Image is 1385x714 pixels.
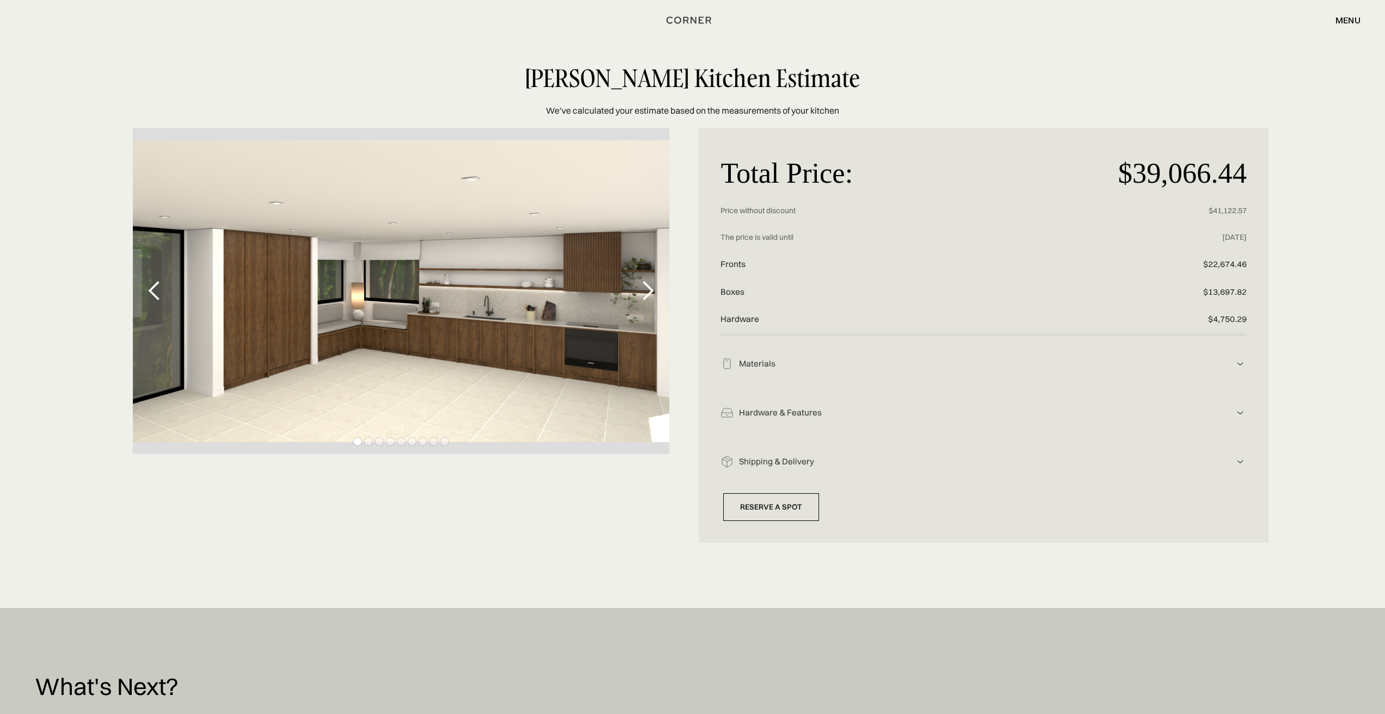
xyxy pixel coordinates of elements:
div: Show slide 9 of 9 [441,438,448,445]
div: Show slide 4 of 9 [386,438,394,445]
div: [PERSON_NAME] Kitchen Estimate [349,65,1036,91]
div: previous slide [133,128,176,454]
p: Fronts [721,251,1071,278]
div: Show slide 5 of 9 [397,438,405,445]
p: Total Price: [721,150,1071,197]
p: [DATE] [1072,224,1247,251]
div: Show slide 6 of 9 [408,438,416,445]
p: Price without discount [721,197,1071,224]
p: $41,122.57 [1072,197,1247,224]
a: Reserve a Spot [723,493,819,521]
p: $39,066.44 [1072,150,1247,197]
p: $13,697.82 [1072,278,1247,306]
a: home [639,13,746,27]
div: menu [1325,11,1361,29]
p: $22,674.46 [1072,251,1247,278]
h1: What's Next? [35,673,178,699]
div: Shipping & Delivery [734,456,1233,468]
div: Show slide 7 of 9 [419,438,427,445]
div: Show slide 2 of 9 [365,438,372,445]
div: next slide [626,128,669,454]
div: Show slide 8 of 9 [430,438,438,445]
div: menu [1335,16,1361,24]
p: The price is valid until [721,224,1071,251]
div: Hardware & Features [734,407,1233,419]
p: $4,750.29 [1072,306,1247,333]
p: We’ve calculated your estimate based on the measurements of your kitchen [546,104,839,117]
p: Boxes [721,278,1071,306]
div: Materials [734,358,1233,370]
div: 1 of 9 [133,128,669,454]
p: Hardware [721,306,1071,333]
div: carousel [133,128,669,454]
div: Show slide 3 of 9 [376,438,383,445]
div: Show slide 1 of 9 [354,438,361,445]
